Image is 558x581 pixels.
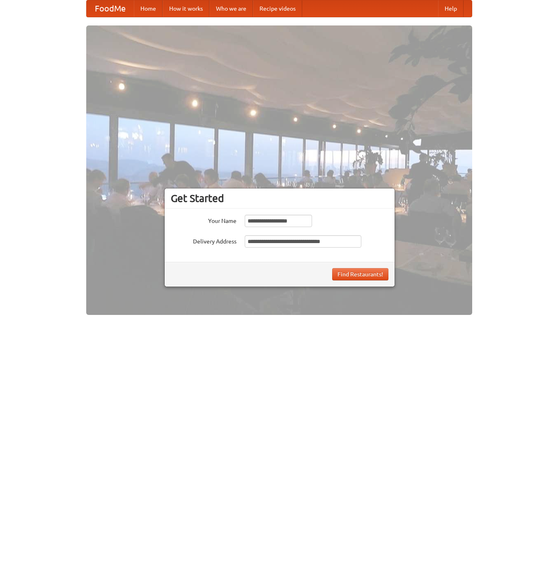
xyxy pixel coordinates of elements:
h3: Get Started [171,192,388,204]
a: Who we are [209,0,253,17]
a: FoodMe [87,0,134,17]
a: Recipe videos [253,0,302,17]
label: Delivery Address [171,235,237,246]
a: Home [134,0,163,17]
label: Your Name [171,215,237,225]
button: Find Restaurants! [332,268,388,280]
a: Help [438,0,464,17]
a: How it works [163,0,209,17]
